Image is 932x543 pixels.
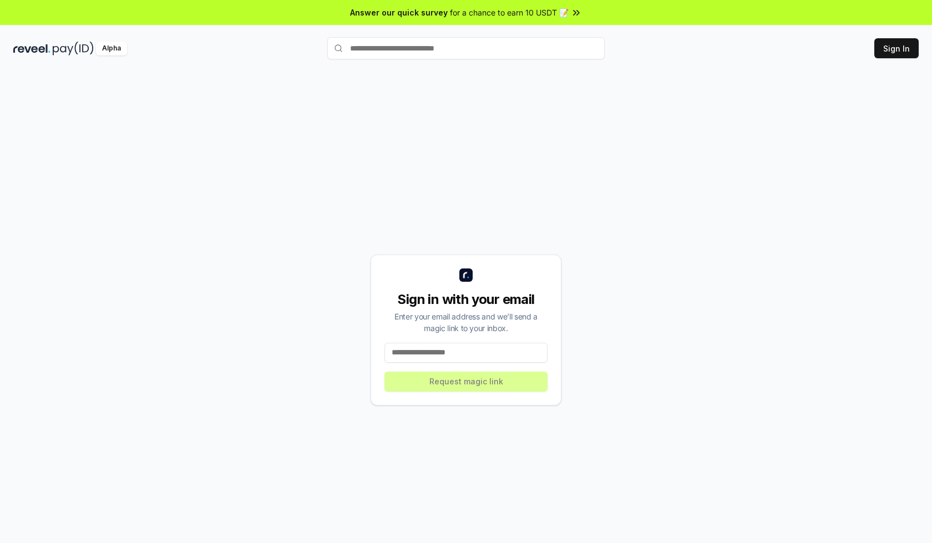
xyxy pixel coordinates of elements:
[384,311,548,334] div: Enter your email address and we’ll send a magic link to your inbox.
[350,7,448,18] span: Answer our quick survey
[53,42,94,55] img: pay_id
[459,268,473,282] img: logo_small
[13,42,50,55] img: reveel_dark
[874,38,919,58] button: Sign In
[96,42,127,55] div: Alpha
[384,291,548,308] div: Sign in with your email
[450,7,569,18] span: for a chance to earn 10 USDT 📝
